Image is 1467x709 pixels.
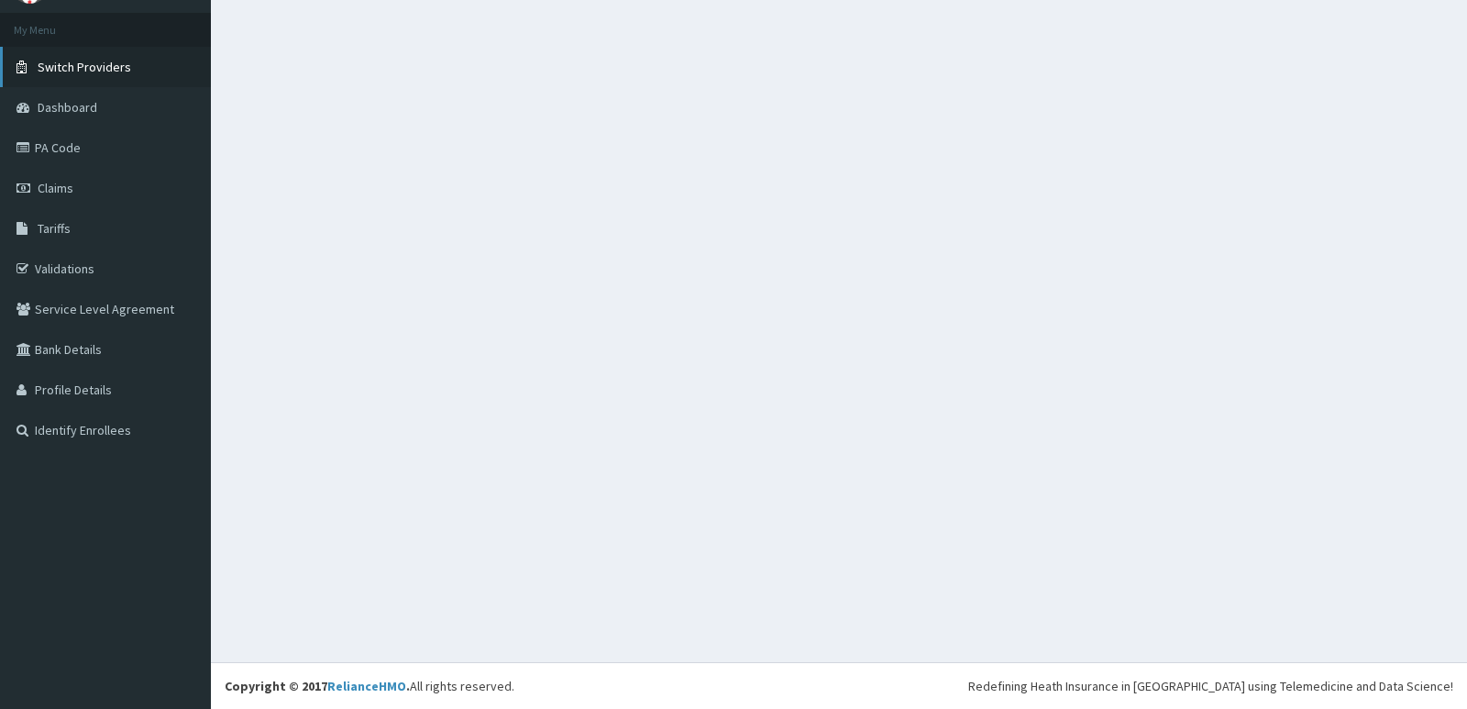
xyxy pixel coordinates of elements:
[38,99,97,116] span: Dashboard
[968,677,1453,695] div: Redefining Heath Insurance in [GEOGRAPHIC_DATA] using Telemedicine and Data Science!
[38,220,71,237] span: Tariffs
[38,59,131,75] span: Switch Providers
[327,678,406,694] a: RelianceHMO
[38,180,73,196] span: Claims
[211,662,1467,709] footer: All rights reserved.
[225,678,410,694] strong: Copyright © 2017 .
